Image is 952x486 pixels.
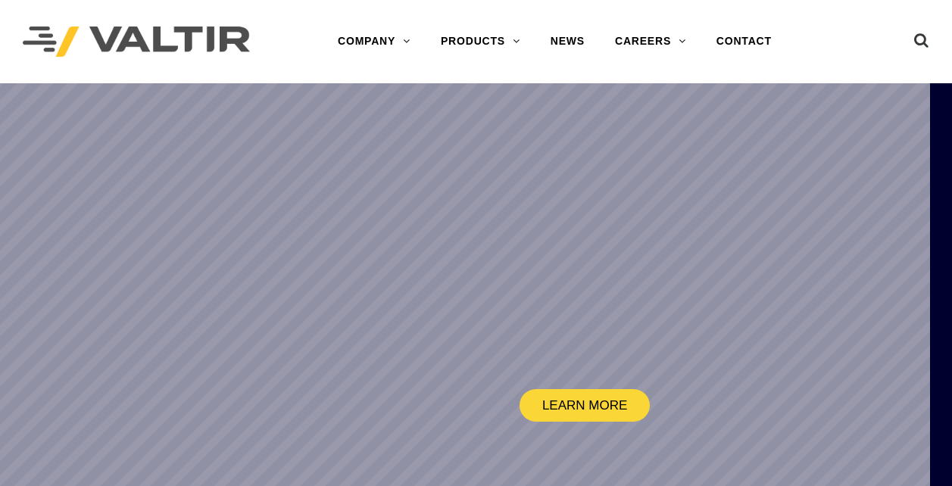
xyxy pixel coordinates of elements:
[426,26,535,57] a: PRODUCTS
[535,26,600,57] a: NEWS
[23,26,250,58] img: Valtir
[600,26,701,57] a: CAREERS
[701,26,787,57] a: CONTACT
[520,389,650,422] a: LEARN MORE
[323,26,426,57] a: COMPANY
